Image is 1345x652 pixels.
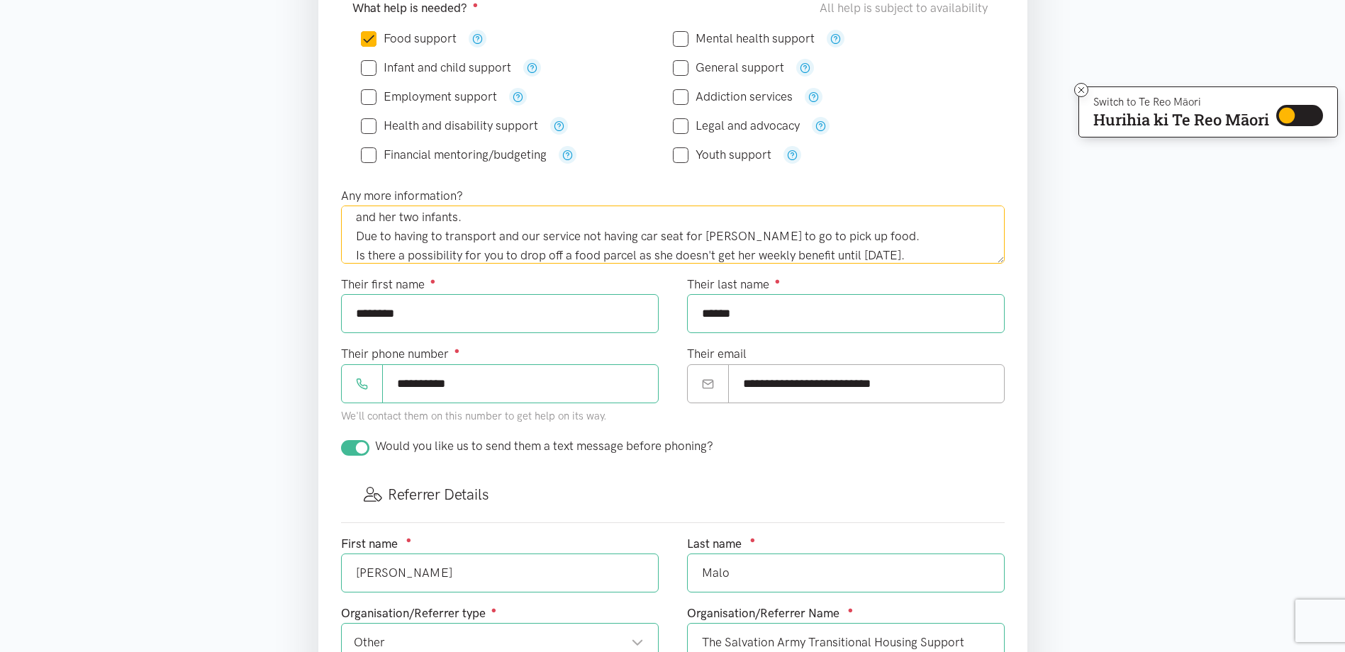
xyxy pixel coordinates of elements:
[364,484,982,505] h3: Referrer Details
[491,605,497,615] sup: ●
[382,364,659,403] input: Phone number
[406,534,412,545] sup: ●
[341,410,607,422] small: We'll contact them on this number to get help on its way.
[1093,113,1269,126] p: Hurihia ki Te Reo Māori
[341,534,398,553] label: First name
[430,276,436,286] sup: ●
[375,439,713,453] span: Would you like us to send them a text message before phoning?
[1093,98,1269,106] p: Switch to Te Reo Māori
[361,62,511,74] label: Infant and child support
[341,344,460,364] label: Their phone number
[687,534,742,553] label: Last name
[728,364,1005,403] input: Email
[687,275,781,294] label: Their last name
[673,33,815,45] label: Mental health support
[361,120,538,132] label: Health and disability support
[454,345,460,356] sup: ●
[354,633,644,652] div: Other
[341,604,659,623] div: Organisation/Referrer type
[341,275,436,294] label: Their first name
[341,186,463,206] label: Any more information?
[361,33,457,45] label: Food support
[687,344,747,364] label: Their email
[673,120,800,132] label: Legal and advocacy
[848,605,854,615] sup: ●
[361,91,497,103] label: Employment support
[775,276,781,286] sup: ●
[750,534,756,545] sup: ●
[687,604,839,623] label: Organisation/Referrer Name
[673,62,784,74] label: General support
[673,149,771,161] label: Youth support
[673,91,793,103] label: Addiction services
[361,149,547,161] label: Financial mentoring/budgeting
